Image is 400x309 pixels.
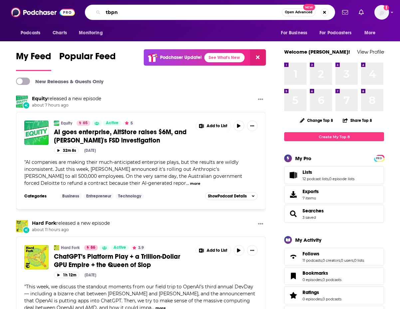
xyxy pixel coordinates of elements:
span: Bookmarks [284,267,384,285]
a: 0 lists [354,258,364,263]
img: Podchaser - Follow, Share and Rate Podcasts [11,6,75,19]
a: Active [111,245,129,250]
span: Exports [302,188,319,194]
button: Show More Button [196,121,231,131]
span: 86 [91,244,95,251]
div: [DATE] [84,148,96,153]
span: Monitoring [79,28,102,38]
span: Logged in as Isabellaoidem [374,5,389,20]
a: View Profile [357,49,384,55]
a: 3 saved [302,215,316,220]
span: Add to List [207,248,227,253]
span: Lists [302,169,312,175]
a: Active [103,121,121,126]
span: For Podcasters [319,28,351,38]
button: Open AdvancedNew [282,8,315,16]
img: Hard Fork [16,220,28,232]
a: 86 [84,245,98,250]
a: Entrepreneur [84,193,114,199]
a: Popular Feed [59,51,116,71]
span: 65 [83,120,88,127]
a: 11 podcasts [302,258,322,263]
span: ChatGPT’s Platform Play + a Trillion-Dollar GPU Empire + the Queen of Slop [54,252,180,269]
a: 12 podcast lists [302,176,328,181]
span: My Feed [16,51,51,66]
button: 5 [123,121,135,126]
span: , [353,258,354,263]
a: Equity [61,121,72,126]
a: Show notifications dropdown [356,7,366,18]
img: ChatGPT’s Platform Play + a Trillion-Dollar GPU Empire + the Queen of Slop [24,245,49,269]
a: Lists [302,169,354,175]
button: 1h 12m [54,272,79,278]
a: Equity [32,96,48,102]
a: 0 podcasts [322,277,341,282]
a: Lists [287,170,300,180]
a: Follows [287,252,300,261]
button: 32m 8s [54,147,79,154]
button: open menu [276,27,315,39]
span: New [303,4,315,10]
a: Welcome [PERSON_NAME]! [284,49,350,55]
button: Show More Button [247,121,258,131]
button: ShowPodcast Details [205,192,258,200]
a: Hard Fork [61,245,80,250]
a: Show notifications dropdown [339,7,351,18]
a: Create My Top 8 [284,132,384,141]
span: Lists [284,166,384,184]
a: Searches [302,208,324,214]
a: 0 episode lists [329,176,354,181]
a: AI goes enterprise, AltStore raises $6M, and [PERSON_NAME]'s FSD investigation [54,128,191,145]
a: Ratings [287,291,300,300]
img: Equity [54,121,59,126]
button: open menu [74,27,111,39]
span: Bookmarks [302,270,328,276]
span: Follows [284,248,384,266]
button: Show profile menu [374,5,389,20]
span: More [364,28,376,38]
img: Equity [16,96,28,108]
button: Show More Button [255,96,266,104]
button: open menu [16,27,49,39]
div: Search podcasts, credits, & more... [85,5,335,20]
div: New Episode [23,102,30,109]
a: 0 creators [322,258,340,263]
button: Change Top 8 [296,116,337,125]
a: Hard Fork [32,220,56,226]
a: Charts [48,27,71,39]
span: ... [186,180,189,186]
a: Follows [302,251,364,257]
div: My Pro [295,155,311,161]
span: PRO [375,156,383,161]
img: AI goes enterprise, AltStore raises $6M, and Tesla's FSD investigation [24,121,49,145]
span: Add to List [207,124,227,129]
div: New Episode [23,226,30,234]
span: Ratings [302,289,319,295]
span: , [328,176,329,181]
a: ChatGPT’s Platform Play + a Trillion-Dollar GPU Empire + the Queen of Slop [54,252,191,269]
span: Follows [302,251,319,257]
a: 0 users [341,258,353,263]
span: " [24,159,242,186]
a: Business [60,193,82,199]
svg: Add a profile image [384,5,389,10]
span: about 11 hours ago [32,227,110,233]
span: about 7 hours ago [32,103,101,108]
span: Ratings [284,286,384,304]
span: Active [106,120,118,127]
button: open menu [315,27,361,39]
a: 0 episodes [302,277,322,282]
span: 7 items [302,196,319,200]
a: PRO [375,155,383,160]
button: more [190,181,200,186]
span: Exports [287,190,300,199]
a: 0 episodes [302,297,322,301]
